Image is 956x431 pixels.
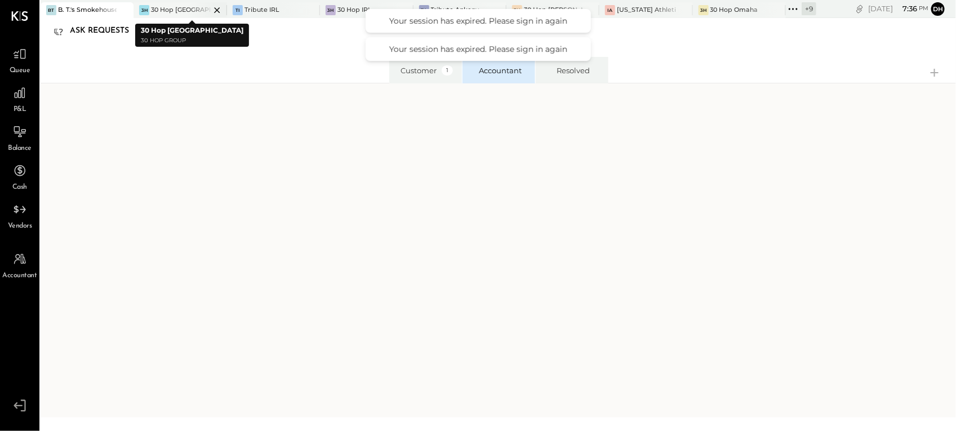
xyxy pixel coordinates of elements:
[8,144,32,154] span: Balance
[868,3,928,14] div: [DATE]
[1,199,39,232] a: Vendors
[46,5,56,15] div: BT
[524,6,583,15] div: 30 Hop [PERSON_NAME] Summit
[12,183,27,193] span: Cash
[931,2,945,16] button: Dh
[1,248,39,281] a: Accountant
[699,5,709,15] div: 3H
[1,43,39,76] a: Queue
[326,5,336,15] div: 3H
[895,3,917,14] span: 7 : 36
[14,105,26,115] span: P&L
[1,160,39,193] a: Cash
[802,2,816,15] div: + 9
[8,221,32,232] span: Vendors
[919,5,928,12] span: pm
[401,65,454,75] div: Customer
[605,5,615,15] div: IA
[512,5,522,15] div: 3H
[233,5,243,15] div: TI
[139,5,149,15] div: 3H
[141,26,243,34] b: 30 Hop [GEOGRAPHIC_DATA]
[442,65,453,75] span: 1
[10,66,30,76] span: Queue
[244,6,279,15] div: Tribute IRL
[377,44,580,54] div: Your session has expired. Please sign in again
[431,6,479,15] div: Tribute Ankeny
[474,65,527,75] div: Accountant
[377,16,580,26] div: Your session has expired. Please sign in again
[1,121,39,154] a: Balance
[535,57,608,83] li: Resolved
[58,6,117,15] div: B. T.'s Smokehouse
[419,5,429,15] div: TA
[1,82,39,115] a: P&L
[710,6,758,15] div: 30 Hop Omaha
[617,6,675,15] div: [US_STATE] Athletic Club
[70,22,140,40] div: Ask Requests
[337,6,372,15] div: 30 Hop IRL
[854,3,865,15] div: copy link
[141,36,243,46] p: 30 Hop Group
[3,271,37,281] span: Accountant
[151,6,210,15] div: 30 Hop [GEOGRAPHIC_DATA]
